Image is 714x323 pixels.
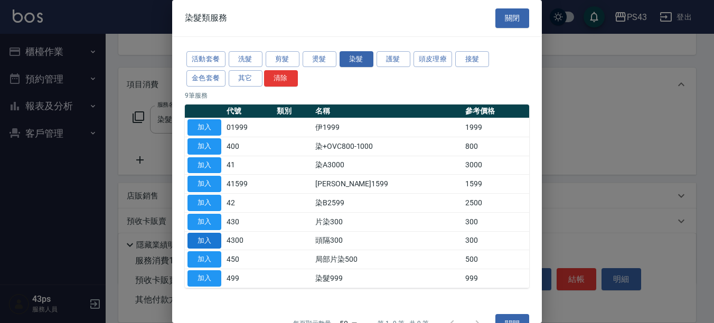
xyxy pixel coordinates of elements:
[187,214,221,230] button: 加入
[224,194,274,213] td: 42
[463,212,529,231] td: 300
[303,51,336,68] button: 燙髮
[185,13,227,23] span: 染髮類服務
[463,156,529,175] td: 3000
[313,156,463,175] td: 染A3000
[313,104,463,118] th: 名稱
[463,175,529,194] td: 1599
[463,250,529,269] td: 500
[264,70,298,87] button: 清除
[463,194,529,213] td: 2500
[266,51,299,68] button: 剪髮
[187,195,221,211] button: 加入
[313,175,463,194] td: [PERSON_NAME]1599
[463,137,529,156] td: 800
[187,251,221,268] button: 加入
[340,51,373,68] button: 染髮
[224,104,274,118] th: 代號
[186,51,226,68] button: 活動套餐
[224,269,274,288] td: 499
[224,175,274,194] td: 41599
[187,233,221,249] button: 加入
[185,91,529,100] p: 9 筆服務
[455,51,489,68] button: 接髮
[313,231,463,250] td: 頭隔300
[224,212,274,231] td: 430
[377,51,410,68] button: 護髮
[187,138,221,155] button: 加入
[463,231,529,250] td: 300
[186,70,226,87] button: 金色套餐
[187,157,221,174] button: 加入
[229,51,262,68] button: 洗髮
[187,119,221,136] button: 加入
[224,156,274,175] td: 41
[463,118,529,137] td: 1999
[187,176,221,192] button: 加入
[313,137,463,156] td: 染+OVC800-1000
[313,118,463,137] td: 伊1999
[187,270,221,287] button: 加入
[313,194,463,213] td: 染B2599
[224,231,274,250] td: 4300
[224,137,274,156] td: 400
[229,70,262,87] button: 其它
[463,104,529,118] th: 參考價格
[414,51,453,68] button: 頭皮理療
[463,269,529,288] td: 999
[224,118,274,137] td: 01999
[224,250,274,269] td: 450
[313,212,463,231] td: 片染300
[274,104,313,118] th: 類別
[313,250,463,269] td: 局部片染500
[313,269,463,288] td: 染髮999
[495,8,529,28] button: 關閉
